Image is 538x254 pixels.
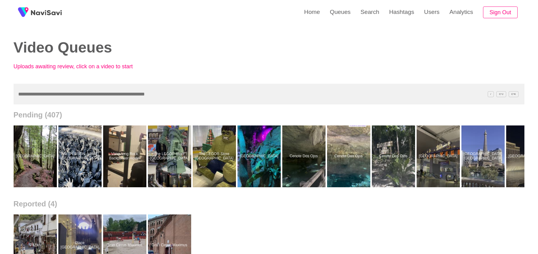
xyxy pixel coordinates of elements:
a: Cenote Dos OjosCenote Dos Ojos [327,125,372,187]
p: Uploads awaiting review, click on a video to start [14,63,149,70]
span: C^K [509,91,519,97]
img: fireSpot [31,9,62,15]
a: Wat [PERSON_NAME][GEOGRAPHIC_DATA]Wat Rong Khun - White Temple [58,125,103,187]
span: / [488,91,494,97]
img: fireSpot [15,5,31,20]
h2: Video Queues [14,40,260,56]
button: Sign Out [483,6,518,19]
a: Vangvieng Rock Backpacker HostelVangvieng Rock Backpacker Hostel [103,125,148,187]
a: The LEGO® Store [GEOGRAPHIC_DATA]The LEGO® Store Fifth Avenue [193,125,237,187]
a: Cenote Dos OjosCenote Dos Ojos [282,125,327,187]
a: [GEOGRAPHIC_DATA]Las Vegas Airport [417,125,461,187]
a: Cenote Dos OjosCenote Dos Ojos [372,125,417,187]
a: [GEOGRAPHIC_DATA]Hocking Hills State Park [14,125,58,187]
a: [GEOGRAPHIC_DATA] [GEOGRAPHIC_DATA]Paris Las Vegas [461,125,506,187]
a: [GEOGRAPHIC_DATA]Catawba Science Center [237,125,282,187]
a: The LEGO® Store [GEOGRAPHIC_DATA]The LEGO® Store Fifth Avenue [148,125,193,187]
h2: Pending (407) [14,111,525,119]
span: C^J [496,91,506,97]
h2: Reported (4) [14,200,525,208]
